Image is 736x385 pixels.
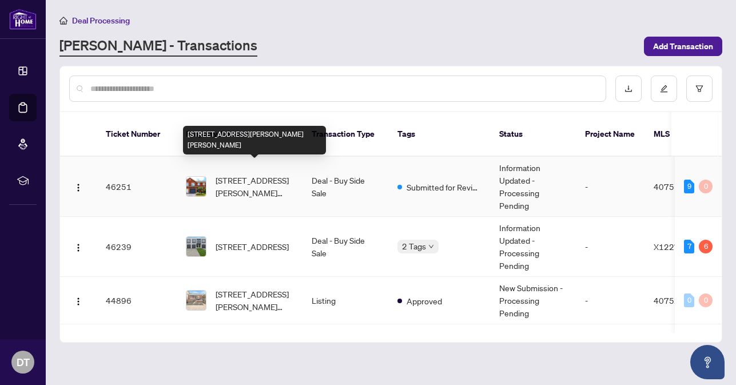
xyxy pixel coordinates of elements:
td: 44896 [97,277,177,324]
span: home [59,17,67,25]
td: - [576,324,645,384]
span: X12276164 [654,241,700,252]
span: Submitted for Review [407,181,481,193]
td: Information Updated - Processing Pending [490,217,576,277]
span: down [428,244,434,249]
button: Open asap [690,345,725,379]
td: 46251 [97,157,177,217]
td: Listing [303,324,388,384]
button: filter [686,76,713,102]
div: 6 [699,240,713,253]
span: 40752857 [654,295,695,305]
span: 40751219 [654,181,695,192]
img: thumbnail-img [186,177,206,196]
td: - [576,277,645,324]
td: Deal - Buy Side Sale [303,217,388,277]
th: Status [490,112,576,157]
td: Information Updated - Processing Pending [490,324,576,384]
button: download [615,76,642,102]
th: Project Name [576,112,645,157]
span: Approved [407,295,442,307]
th: Property Address [177,112,303,157]
td: - [576,157,645,217]
th: Ticket Number [97,112,177,157]
div: 0 [699,293,713,307]
img: thumbnail-img [186,237,206,256]
img: Logo [74,243,83,252]
td: Information Updated - Processing Pending [490,157,576,217]
div: 9 [684,180,694,193]
td: 44147 [97,324,177,384]
span: edit [660,85,668,93]
span: [STREET_ADDRESS][PERSON_NAME][PERSON_NAME] [216,288,293,313]
img: logo [9,9,37,30]
th: Tags [388,112,490,157]
span: Deal Processing [72,15,130,26]
td: Listing [303,277,388,324]
td: 46239 [97,217,177,277]
span: [STREET_ADDRESS][PERSON_NAME][PERSON_NAME] [216,174,293,199]
a: [PERSON_NAME] - Transactions [59,36,257,57]
img: Logo [74,297,83,306]
span: download [624,85,632,93]
div: 0 [684,293,694,307]
div: [STREET_ADDRESS][PERSON_NAME][PERSON_NAME] [183,126,326,154]
button: Logo [69,237,87,256]
div: 7 [684,240,694,253]
img: Logo [74,183,83,192]
img: thumbnail-img [186,291,206,310]
span: Add Transaction [653,37,713,55]
span: DT [17,354,30,370]
span: 2 Tags [402,240,426,253]
button: Add Transaction [644,37,722,56]
th: Transaction Type [303,112,388,157]
span: [STREET_ADDRESS] [216,240,289,253]
td: - [576,217,645,277]
th: MLS # [645,112,713,157]
button: edit [651,76,677,102]
button: Logo [69,291,87,309]
td: New Submission - Processing Pending [490,277,576,324]
span: filter [695,85,703,93]
div: 0 [699,180,713,193]
button: Logo [69,177,87,196]
td: Deal - Buy Side Sale [303,157,388,217]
